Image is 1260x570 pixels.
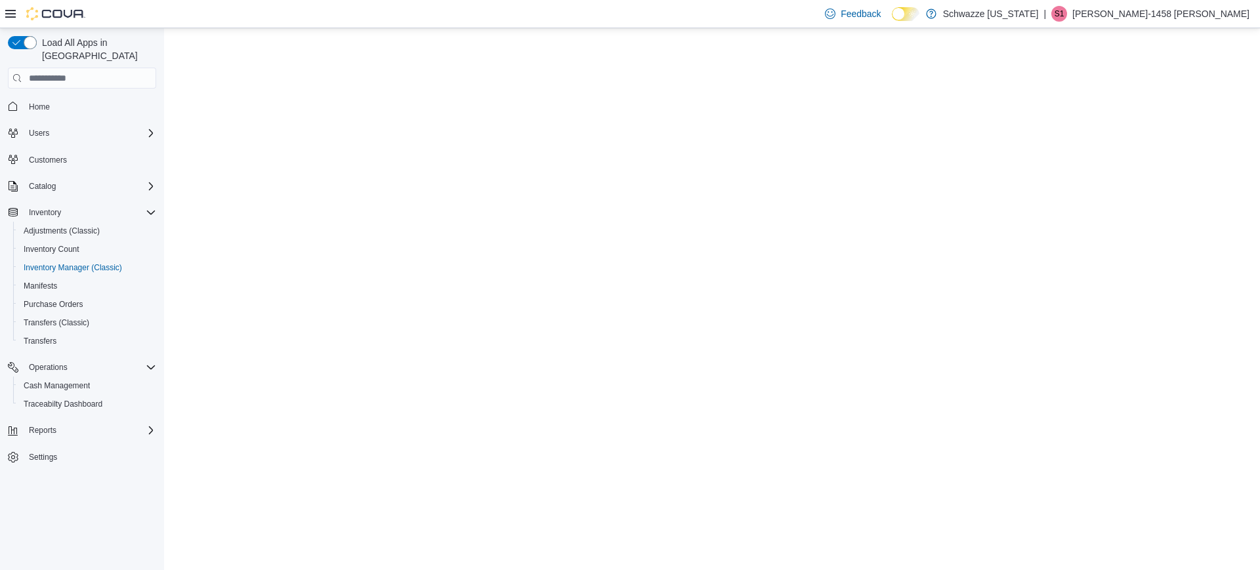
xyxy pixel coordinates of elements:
[24,125,54,141] button: Users
[18,260,127,275] a: Inventory Manager (Classic)
[29,425,56,436] span: Reports
[13,222,161,240] button: Adjustments (Classic)
[1051,6,1067,22] div: Samantha-1458 Matthews
[13,332,161,350] button: Transfers
[13,395,161,413] button: Traceabilty Dashboard
[1055,6,1064,22] span: S1
[24,178,156,194] span: Catalog
[943,6,1039,22] p: Schwazze [US_STATE]
[24,449,62,465] a: Settings
[24,380,90,391] span: Cash Management
[3,96,161,115] button: Home
[24,152,156,168] span: Customers
[24,299,83,310] span: Purchase Orders
[24,281,57,291] span: Manifests
[24,98,156,114] span: Home
[18,396,108,412] a: Traceabilty Dashboard
[18,278,62,294] a: Manifests
[3,150,161,169] button: Customers
[18,241,156,257] span: Inventory Count
[24,422,156,438] span: Reports
[18,315,156,331] span: Transfers (Classic)
[29,362,68,373] span: Operations
[24,178,61,194] button: Catalog
[8,91,156,500] nav: Complex example
[29,128,49,138] span: Users
[18,315,94,331] a: Transfers (Classic)
[3,358,161,377] button: Operations
[24,359,73,375] button: Operations
[18,378,156,394] span: Cash Management
[18,223,156,239] span: Adjustments (Classic)
[24,226,100,236] span: Adjustments (Classic)
[29,155,67,165] span: Customers
[24,359,156,375] span: Operations
[18,296,89,312] a: Purchase Orders
[18,241,85,257] a: Inventory Count
[24,205,156,220] span: Inventory
[892,21,892,22] span: Dark Mode
[24,125,156,141] span: Users
[13,240,161,258] button: Inventory Count
[24,317,89,328] span: Transfers (Classic)
[13,277,161,295] button: Manifests
[18,396,156,412] span: Traceabilty Dashboard
[24,205,66,220] button: Inventory
[37,36,156,62] span: Load All Apps in [GEOGRAPHIC_DATA]
[820,1,886,27] a: Feedback
[18,223,105,239] a: Adjustments (Classic)
[3,421,161,439] button: Reports
[18,333,62,349] a: Transfers
[892,7,919,21] input: Dark Mode
[3,124,161,142] button: Users
[18,296,156,312] span: Purchase Orders
[29,207,61,218] span: Inventory
[3,447,161,466] button: Settings
[18,378,95,394] a: Cash Management
[29,181,56,192] span: Catalog
[24,152,72,168] a: Customers
[29,452,57,462] span: Settings
[24,449,156,465] span: Settings
[1072,6,1249,22] p: [PERSON_NAME]-1458 [PERSON_NAME]
[3,177,161,195] button: Catalog
[29,102,50,112] span: Home
[24,422,62,438] button: Reports
[1043,6,1046,22] p: |
[18,260,156,275] span: Inventory Manager (Classic)
[24,262,122,273] span: Inventory Manager (Classic)
[24,399,102,409] span: Traceabilty Dashboard
[3,203,161,222] button: Inventory
[18,333,156,349] span: Transfers
[18,278,156,294] span: Manifests
[841,7,881,20] span: Feedback
[13,258,161,277] button: Inventory Manager (Classic)
[13,295,161,314] button: Purchase Orders
[24,99,55,115] a: Home
[13,377,161,395] button: Cash Management
[13,314,161,332] button: Transfers (Classic)
[24,244,79,254] span: Inventory Count
[26,7,85,20] img: Cova
[24,336,56,346] span: Transfers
